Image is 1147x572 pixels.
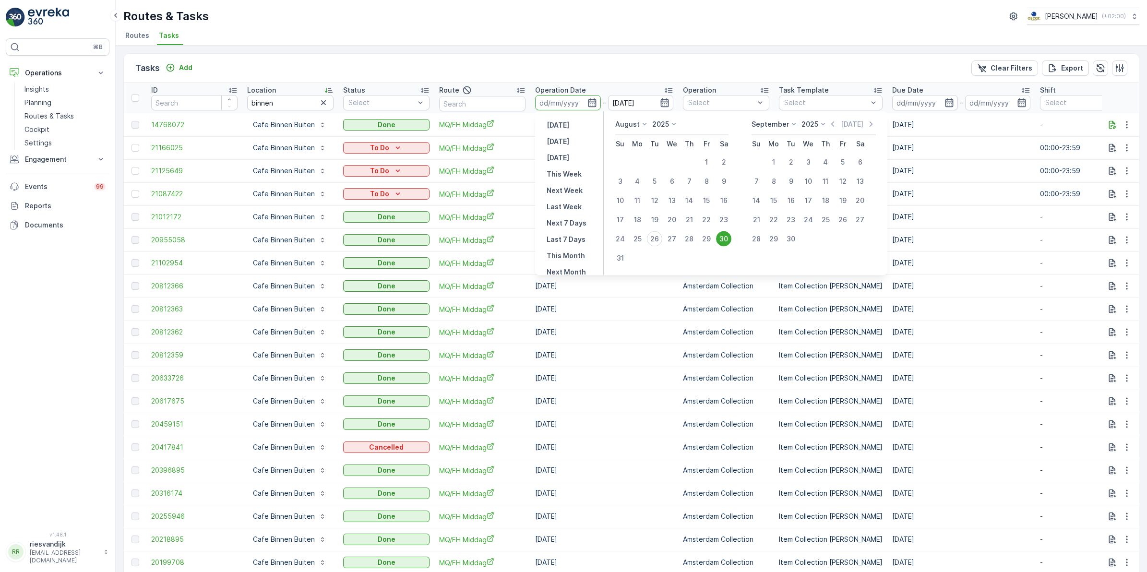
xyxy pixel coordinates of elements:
[439,419,526,429] span: MQ/FH Middag
[678,321,774,344] td: Amsterdam Collection
[547,235,585,244] p: Last 7 Days
[647,174,662,189] div: 5
[24,111,74,121] p: Routes & Tasks
[530,251,678,274] td: [DATE]
[547,202,582,212] p: Last Week
[179,63,192,72] p: Add
[151,235,238,245] a: 20955058
[887,136,1035,159] td: [DATE]
[378,465,395,475] p: Done
[253,166,315,176] p: Cafe Binnen Buiten
[6,215,109,235] a: Documents
[530,159,678,182] td: [DATE]
[1035,274,1131,298] td: -
[1045,12,1098,21] p: [PERSON_NAME]
[151,419,238,429] a: 20459151
[664,212,680,227] div: 20
[6,196,109,215] a: Reports
[151,281,238,291] span: 20812366
[699,193,714,208] div: 15
[716,155,731,170] div: 2
[818,193,833,208] div: 18
[835,174,850,189] div: 12
[852,174,868,189] div: 13
[151,373,238,383] a: 20633726
[543,152,573,164] button: Tomorrow
[151,95,238,110] input: Search
[378,350,395,360] p: Done
[678,367,774,390] td: Amsterdam Collection
[25,68,90,78] p: Operations
[21,96,109,109] a: Planning
[151,258,238,268] a: 21102954
[547,267,586,277] p: Next Month
[439,396,526,406] a: MQ/FH Middag
[247,393,332,409] button: Cafe Binnen Buiten
[801,212,816,227] div: 24
[678,274,774,298] td: Amsterdam Collection
[378,258,395,268] p: Done
[439,119,526,130] span: MQ/FH Middag
[887,321,1035,344] td: [DATE]
[1035,159,1131,182] td: 00:00-23:59
[439,235,526,245] span: MQ/FH Middag
[24,125,49,134] p: Cockpit
[253,396,315,406] p: Cafe Binnen Buiten
[439,373,526,383] span: MQ/FH Middag
[678,436,774,459] td: Amsterdam Collection
[630,231,645,247] div: 25
[151,120,238,130] a: 14768072
[439,442,526,453] a: MQ/FH Middag
[681,231,697,247] div: 28
[370,189,389,199] p: To Do
[247,95,334,110] input: Search
[887,344,1035,367] td: [DATE]
[530,205,678,228] td: [DATE]
[699,174,714,189] div: 8
[6,177,109,196] a: Events99
[253,327,315,337] p: Cafe Binnen Buiten
[439,166,526,176] a: MQ/FH Middag
[151,189,238,199] a: 21087422
[343,165,430,177] button: To Do
[547,120,569,130] p: [DATE]
[681,174,697,189] div: 7
[439,189,526,199] a: MQ/FH Middag
[378,419,395,429] p: Done
[749,212,764,227] div: 21
[1035,251,1131,274] td: -
[439,327,526,337] a: MQ/FH Middag
[664,231,680,247] div: 27
[439,281,526,291] a: MQ/FH Middag
[783,231,799,247] div: 30
[439,304,526,314] span: MQ/FH Middag
[247,301,332,317] button: Cafe Binnen Buiten
[247,347,332,363] button: Cafe Binnen Buiten
[1035,228,1131,251] td: -
[151,350,238,360] span: 20812359
[253,442,315,452] p: Cafe Binnen Buiten
[253,212,315,222] p: Cafe Binnen Buiten
[151,304,238,314] a: 20812363
[783,193,799,208] div: 16
[24,98,51,107] p: Planning
[25,220,106,230] p: Documents
[1027,11,1041,22] img: basis-logo_rgb2x.png
[439,465,526,476] a: MQ/FH Middag
[991,63,1032,73] p: Clear Filters
[21,136,109,150] a: Settings
[530,436,678,459] td: [DATE]
[612,250,628,266] div: 31
[369,442,404,452] p: Cancelled
[253,189,315,199] p: Cafe Binnen Buiten
[151,442,238,452] span: 20417841
[887,298,1035,321] td: [DATE]
[543,217,590,229] button: Next 7 Days
[21,83,109,96] a: Insights
[887,413,1035,436] td: [DATE]
[253,419,315,429] p: Cafe Binnen Buiten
